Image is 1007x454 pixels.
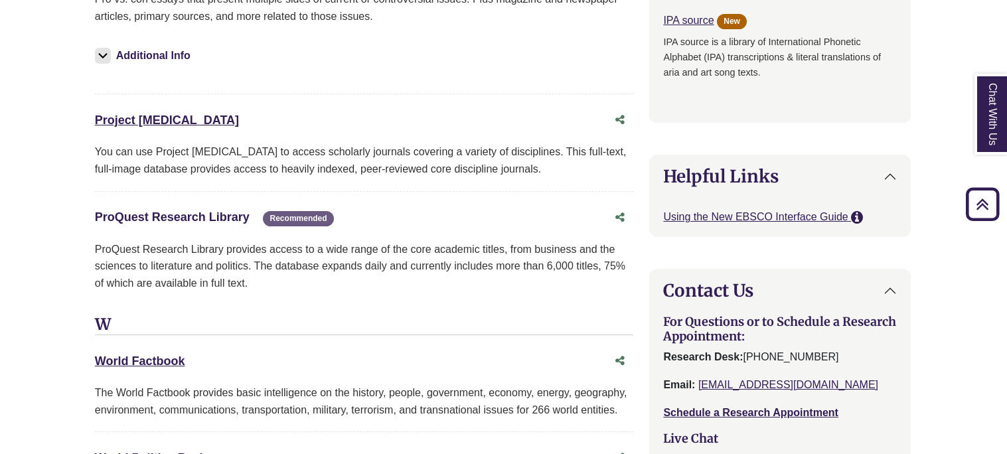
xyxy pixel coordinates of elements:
[650,269,910,311] button: Contact Us
[698,379,878,390] a: [EMAIL_ADDRESS][DOMAIN_NAME]
[607,348,633,374] button: Share this database
[263,211,333,226] span: Recommended
[663,15,714,26] a: IPA source
[95,241,634,292] p: ProQuest Research Library provides access to a wide range of the core academic titles, from busin...
[607,205,633,230] button: Share this database
[663,407,838,418] a: Schedule a Research Appointment
[663,35,897,96] p: IPA source is a library of International Phonetic Alphabet (IPA) transcriptions & literal transla...
[717,14,747,29] span: New
[663,348,897,366] p: [PHONE_NUMBER]
[95,46,194,65] button: Additional Info
[663,211,851,222] a: Using the New EBSCO Interface Guide
[663,351,743,362] strong: Research Desk:
[95,384,634,418] div: The World Factbook provides basic intelligence on the history, people, government, economy, energ...
[95,113,239,127] a: Project [MEDICAL_DATA]
[95,315,634,335] h3: W
[650,155,910,197] button: Helpful Links
[663,431,897,446] h3: Live Chat
[95,210,250,224] a: ProQuest Research Library
[663,379,695,390] strong: Email:
[961,195,1004,213] a: Back to Top
[663,315,897,343] h3: For Questions or to Schedule a Research Appointment:
[95,354,185,368] a: World Factbook
[607,108,633,133] button: Share this database
[95,143,634,177] div: You can use Project [MEDICAL_DATA] to access scholarly journals covering a variety of disciplines...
